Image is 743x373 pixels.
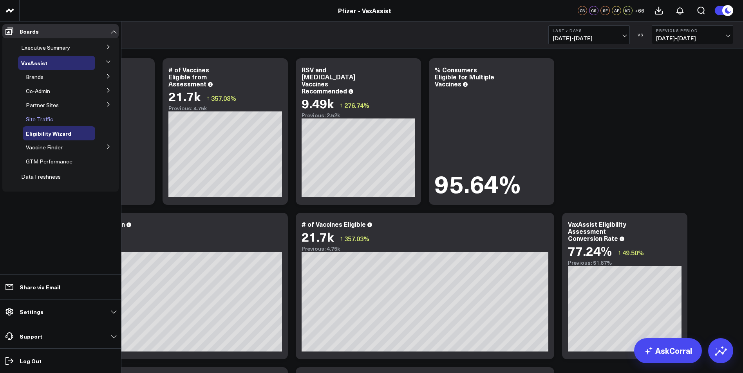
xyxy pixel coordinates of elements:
[622,248,644,257] span: 49.50%
[26,130,71,136] a: Eligibility Wizard
[548,25,630,44] button: Last 7 Days[DATE]-[DATE]
[553,35,625,41] span: [DATE] - [DATE]
[623,6,633,15] div: KD
[21,45,70,51] a: Executive Summary
[21,60,47,66] a: VaxAssist
[20,308,43,315] p: Settings
[20,284,60,290] p: Share via Email
[568,220,626,242] div: VaxAssist Eligibility Assessment Conversion Rate
[568,244,612,258] div: 77.24%
[26,101,59,109] span: Partner Sites
[26,87,50,95] span: Co-Admin
[168,89,201,103] div: 21.7k
[634,32,648,37] div: VS
[302,246,548,252] div: Previous: 4.75k
[211,94,236,102] span: 357.03%
[652,25,733,44] button: Previous Period[DATE]-[DATE]
[553,28,625,33] b: Last 7 Days
[635,6,644,15] button: +66
[21,174,61,180] a: Data Freshness
[26,73,43,81] span: Brands
[302,112,415,118] div: Previous: 2.52k
[302,96,334,110] div: 9.49k
[21,173,61,180] span: Data Freshness
[26,115,53,123] span: Site Traffic
[302,230,334,244] div: 21.7k
[435,65,494,88] div: % Consumers Eligible for Multiple Vaccines
[568,260,682,266] div: Previous: 51.67%
[26,158,72,165] span: GTM Performance
[26,116,53,122] a: Site Traffic
[656,35,729,41] span: [DATE] - [DATE]
[20,358,42,364] p: Log Out
[578,6,587,15] div: CN
[206,93,210,103] span: ↑
[168,105,282,111] div: Previous: 4.75k
[340,233,343,244] span: ↑
[21,59,47,67] span: VaxAssist
[2,354,119,368] a: Log Out
[589,6,598,15] div: CS
[635,8,644,13] span: + 66
[302,65,355,95] div: RSV and [MEDICAL_DATA] Vaccines Recommended
[35,246,282,252] div: Previous: 1.79k
[168,65,209,88] div: # of Vaccines Eligible from Assessment
[618,247,621,258] span: ↑
[26,158,72,165] a: GTM Performance
[21,44,70,51] span: Executive Summary
[656,28,729,33] b: Previous Period
[435,171,521,195] div: 95.64%
[20,333,42,339] p: Support
[612,6,621,15] div: AF
[344,101,369,109] span: 276.74%
[634,338,702,363] a: AskCorral
[340,100,343,110] span: ↑
[344,234,369,243] span: 357.03%
[20,28,39,34] p: Boards
[26,144,63,151] a: Vaccine Finder
[600,6,610,15] div: SF
[338,6,391,15] a: Pfizer - VaxAssist
[302,220,366,228] div: # of Vaccines Eligible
